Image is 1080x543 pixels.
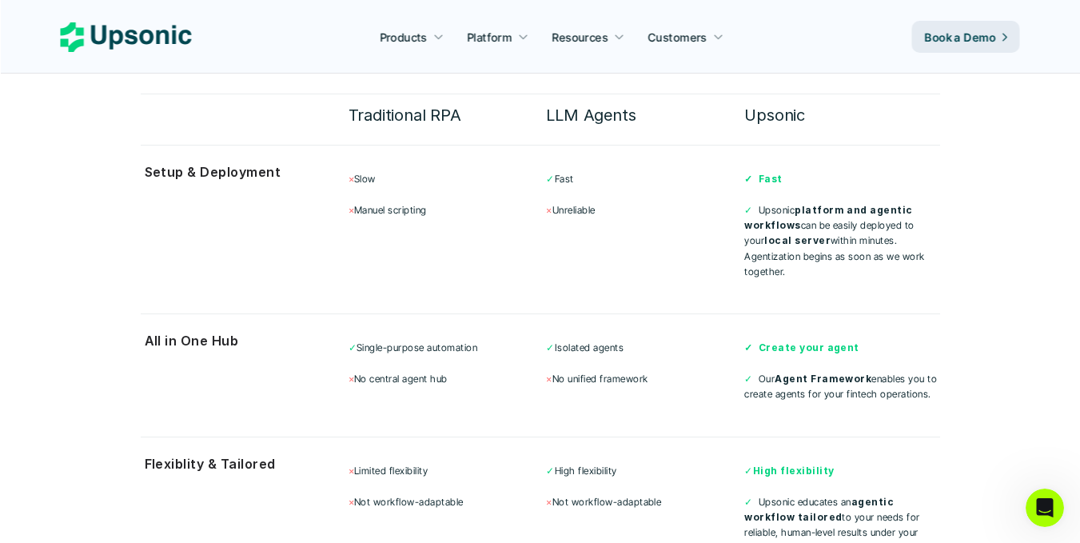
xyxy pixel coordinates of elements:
[145,329,333,353] p: All in One Hub
[546,340,741,355] p: Isolated agents
[467,29,512,46] p: Platform
[145,161,333,184] p: Setup & Deployment
[546,494,741,509] p: Not workflow-adaptable
[546,171,741,186] p: Fast
[63,436,96,447] span: Home
[281,6,309,35] div: Close
[370,22,453,51] a: Products
[546,463,741,478] p: High flexibility
[744,371,939,401] p: Our enables you to create agents for your fintech operations.
[546,373,552,385] span: ×
[744,173,782,185] strong: ✓ Fast
[798,511,843,523] strong: tailored
[209,436,270,447] span: Messages
[349,102,544,129] h6: Traditional RPA
[546,202,741,218] p: Unreliable
[744,373,752,385] span: ✓
[925,29,996,46] p: Book a Demo
[145,453,333,476] p: Flexiblity & Tailored
[37,250,284,266] span: Messages from the team will be shown here
[546,496,552,508] span: ×
[546,465,554,477] span: ✓
[744,204,915,231] strong: platform and agentic workflows
[160,396,320,460] button: Messages
[744,202,939,279] p: Upsonic can be easily deployed to your within minutes. Agentization begins as soon as we work tog...
[349,494,544,509] p: Not workflow-adaptable
[546,173,554,185] span: ✓
[349,173,354,185] span: ×
[744,204,752,216] span: ✓
[744,463,939,478] p: ✓
[349,373,354,385] span: ×
[349,371,544,386] p: No central agent hub
[744,341,859,353] strong: ✓ Create your agent
[744,102,939,129] h6: Upsonic
[764,234,831,246] strong: local server
[1026,489,1064,527] iframe: To enrich screen reader interactions, please activate Accessibility in Grammarly extension settings
[349,463,544,478] p: Limited flexibility
[349,496,354,508] span: ×
[648,29,707,46] p: Customers
[118,7,205,34] h1: Messages
[74,347,246,379] button: Send us a message
[912,21,1020,53] a: Book a Demo
[349,465,354,477] span: ×
[546,204,552,216] span: ×
[552,29,608,46] p: Resources
[546,102,741,129] h6: LLM Agents
[744,496,752,508] span: ✓
[546,341,554,353] span: ✓
[753,465,835,477] strong: High flexibility
[349,204,354,216] span: ×
[349,202,544,218] p: Manuel scripting
[349,341,357,353] span: ✓
[775,373,871,385] strong: Agent Framework
[349,340,544,355] p: Single-purpose automation
[349,171,544,186] p: Slow
[106,214,213,234] h2: No messages
[546,371,741,386] p: No unified framework
[380,29,427,46] p: Products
